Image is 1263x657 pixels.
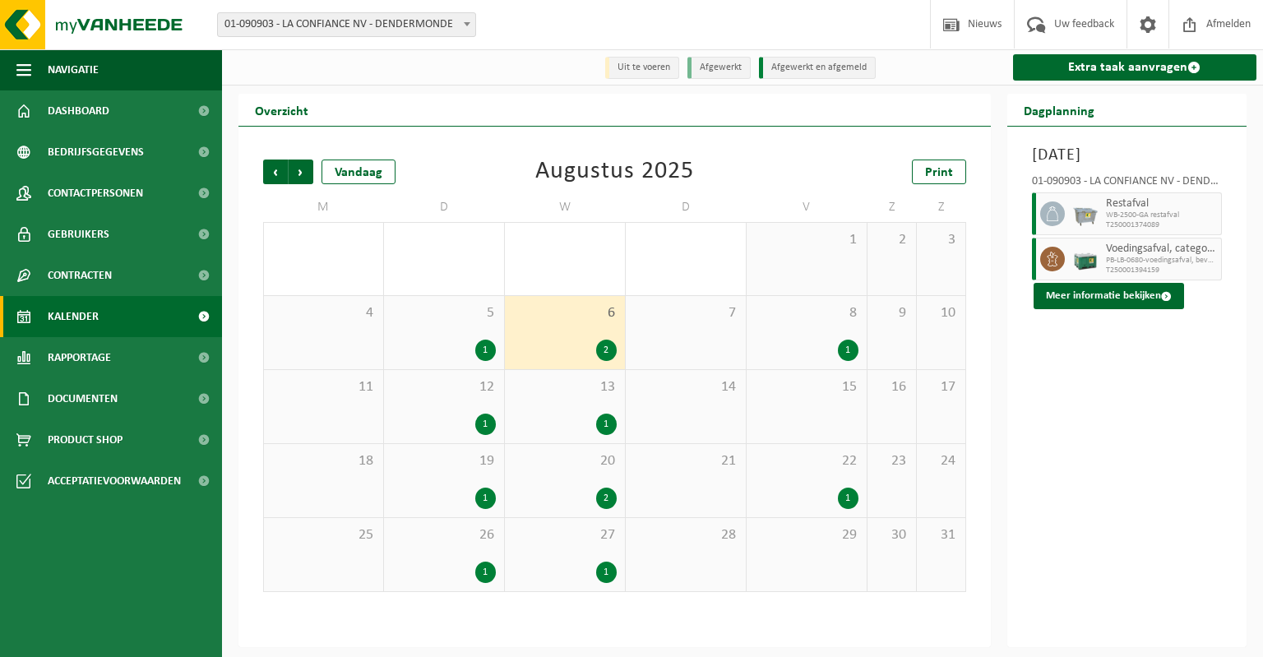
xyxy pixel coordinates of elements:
[384,192,505,222] td: D
[272,452,375,470] span: 18
[759,57,876,79] li: Afgewerkt en afgemeld
[48,255,112,296] span: Contracten
[513,526,617,544] span: 27
[1032,176,1223,192] div: 01-090903 - LA CONFIANCE NV - DENDERMONDE
[876,452,908,470] span: 23
[687,57,751,79] li: Afgewerkt
[513,452,617,470] span: 20
[238,94,325,126] h2: Overzicht
[876,304,908,322] span: 9
[48,90,109,132] span: Dashboard
[634,526,738,544] span: 28
[48,296,99,337] span: Kalender
[392,526,496,544] span: 26
[747,192,867,222] td: V
[392,304,496,322] span: 5
[1106,256,1218,266] span: PB-LB-0680-voedingsafval, bevat producten van dierlijke oors
[838,340,858,361] div: 1
[925,452,957,470] span: 24
[48,173,143,214] span: Contactpersonen
[596,414,617,435] div: 1
[925,526,957,544] span: 31
[1106,220,1218,230] span: T250001374089
[48,337,111,378] span: Rapportage
[605,57,679,79] li: Uit te voeren
[272,378,375,396] span: 11
[475,340,496,361] div: 1
[392,452,496,470] span: 19
[876,231,908,249] span: 2
[217,12,476,37] span: 01-090903 - LA CONFIANCE NV - DENDERMONDE
[925,378,957,396] span: 17
[218,13,475,36] span: 01-090903 - LA CONFIANCE NV - DENDERMONDE
[48,378,118,419] span: Documenten
[48,419,123,460] span: Product Shop
[755,304,858,322] span: 8
[925,304,957,322] span: 10
[596,562,617,583] div: 1
[925,231,957,249] span: 3
[1106,266,1218,275] span: T250001394159
[535,160,694,184] div: Augustus 2025
[838,488,858,509] div: 1
[475,562,496,583] div: 1
[1013,54,1257,81] a: Extra taak aanvragen
[912,160,966,184] a: Print
[1007,94,1111,126] h2: Dagplanning
[272,304,375,322] span: 4
[263,160,288,184] span: Vorige
[1032,143,1223,168] h3: [DATE]
[1073,247,1098,271] img: PB-LB-0680-HPE-GN-01
[634,452,738,470] span: 21
[917,192,966,222] td: Z
[1073,201,1098,226] img: WB-2500-GAL-GY-01
[634,304,738,322] span: 7
[1106,243,1218,256] span: Voedingsafval, categorie 3, bevat producten van dierlijke oorsprong, kunststof verpakking
[1034,283,1184,309] button: Meer informatie bekijken
[755,452,858,470] span: 22
[867,192,917,222] td: Z
[626,192,747,222] td: D
[289,160,313,184] span: Volgende
[634,378,738,396] span: 14
[596,488,617,509] div: 2
[263,192,384,222] td: M
[322,160,396,184] div: Vandaag
[755,526,858,544] span: 29
[925,166,953,179] span: Print
[48,49,99,90] span: Navigatie
[876,378,908,396] span: 16
[505,192,626,222] td: W
[475,488,496,509] div: 1
[755,378,858,396] span: 15
[876,526,908,544] span: 30
[596,340,617,361] div: 2
[48,460,181,502] span: Acceptatievoorwaarden
[392,378,496,396] span: 12
[1106,197,1218,211] span: Restafval
[755,231,858,249] span: 1
[1106,211,1218,220] span: WB-2500-GA restafval
[48,214,109,255] span: Gebruikers
[475,414,496,435] div: 1
[513,304,617,322] span: 6
[48,132,144,173] span: Bedrijfsgegevens
[513,378,617,396] span: 13
[272,526,375,544] span: 25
